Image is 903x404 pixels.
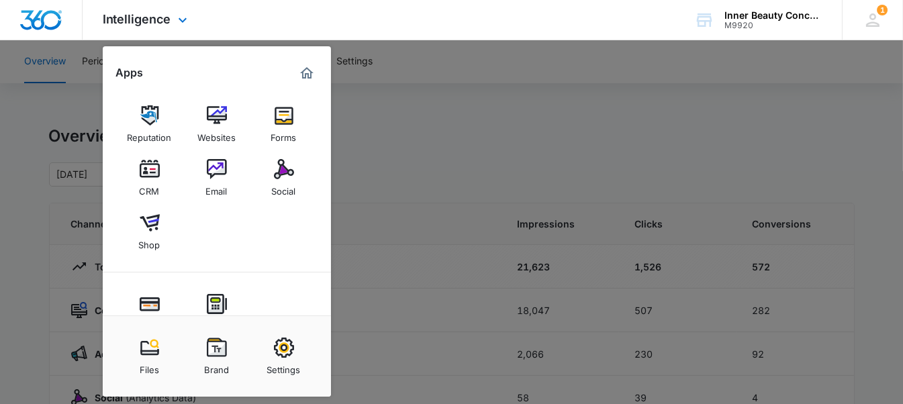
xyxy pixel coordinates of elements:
div: Forms [271,125,297,143]
a: Social [258,152,310,203]
a: Files [124,331,175,382]
a: Forms [258,99,310,150]
span: Intelligence [103,12,171,26]
h2: Apps [116,66,144,79]
div: account name [724,10,822,21]
div: POS [208,314,226,332]
a: Marketing 360® Dashboard [296,62,318,84]
div: Social [272,179,296,197]
a: Reputation [124,99,175,150]
div: Email [206,179,228,197]
div: notifications count [877,5,888,15]
a: POS [191,287,242,338]
a: Shop [124,206,175,257]
a: Websites [191,99,242,150]
a: CRM [124,152,175,203]
a: Brand [191,331,242,382]
div: Payments [130,314,170,332]
div: account id [724,21,822,30]
a: Settings [258,331,310,382]
div: Websites [197,125,236,143]
a: Payments [124,287,175,338]
a: Email [191,152,242,203]
span: 1 [877,5,888,15]
div: Settings [267,358,301,375]
div: CRM [140,179,160,197]
div: Shop [139,233,160,250]
div: Files [140,358,159,375]
div: Reputation [128,125,172,143]
div: Brand [204,358,229,375]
